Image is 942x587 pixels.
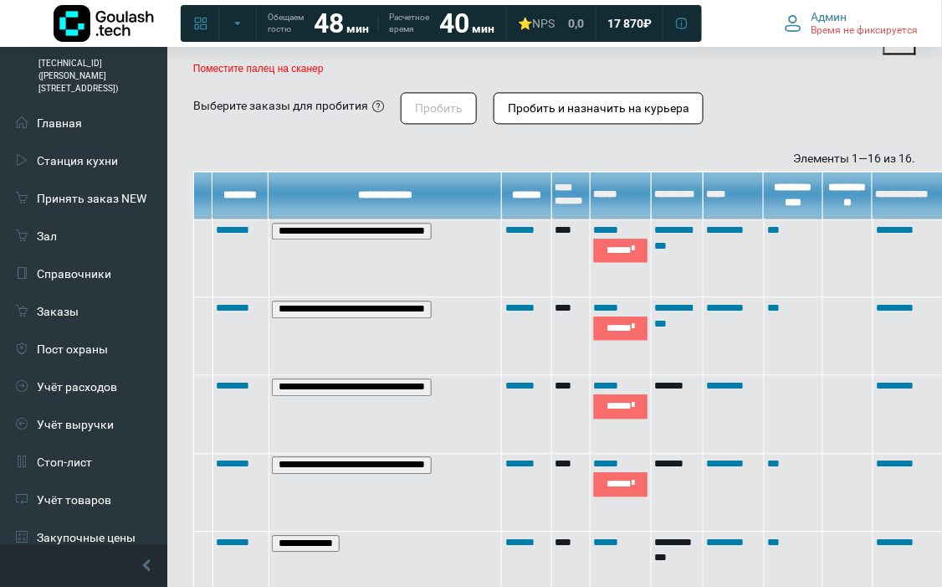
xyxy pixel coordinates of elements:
span: NPS [532,17,555,30]
span: 17 870 [607,16,643,31]
div: ⭐ [518,16,555,31]
span: Админ [811,9,847,24]
span: Обещаем гостю [268,12,304,35]
strong: 40 [439,8,469,39]
a: Обещаем гостю 48 мин Расчетное время 40 мин [258,8,504,39]
span: ₽ [643,16,652,31]
span: мин [472,22,494,35]
a: ⭐NPS 0,0 [508,8,594,39]
span: Время не фиксируется [811,24,919,38]
img: Логотип компании Goulash.tech [54,5,154,42]
button: Пробить [401,92,477,124]
button: Пробить и назначить на курьера [494,92,704,124]
button: Админ Время не фиксируется [775,6,929,41]
strong: 48 [314,8,344,39]
span: Расчетное время [389,12,429,35]
p: Поместите палец на сканер [193,63,916,75]
span: 0,0 [568,16,584,31]
span: мин [346,22,369,35]
div: Выберите заказы для пробития [193,97,368,115]
div: Элементы 1—16 из 16. [193,150,916,167]
a: 17 870 ₽ [597,8,662,39]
